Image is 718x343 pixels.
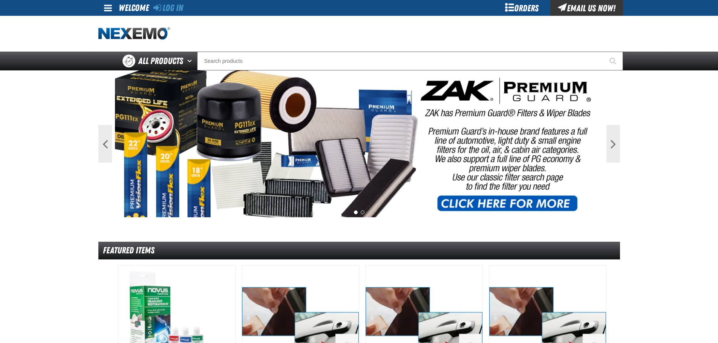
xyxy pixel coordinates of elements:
input: Search [197,52,623,70]
button: 1 of 2 [354,210,358,214]
span: All Products [138,54,183,68]
div: Featured Items [98,242,620,259]
button: Open All Products pages [185,52,197,70]
button: Next [606,125,620,163]
button: Previous [98,125,112,163]
button: Start Searching [604,52,623,70]
a: Log In [153,3,183,13]
img: Nexemo logo [98,27,170,40]
button: 2 of 2 [361,210,364,214]
img: PG Filters & Wipers [115,70,603,217]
